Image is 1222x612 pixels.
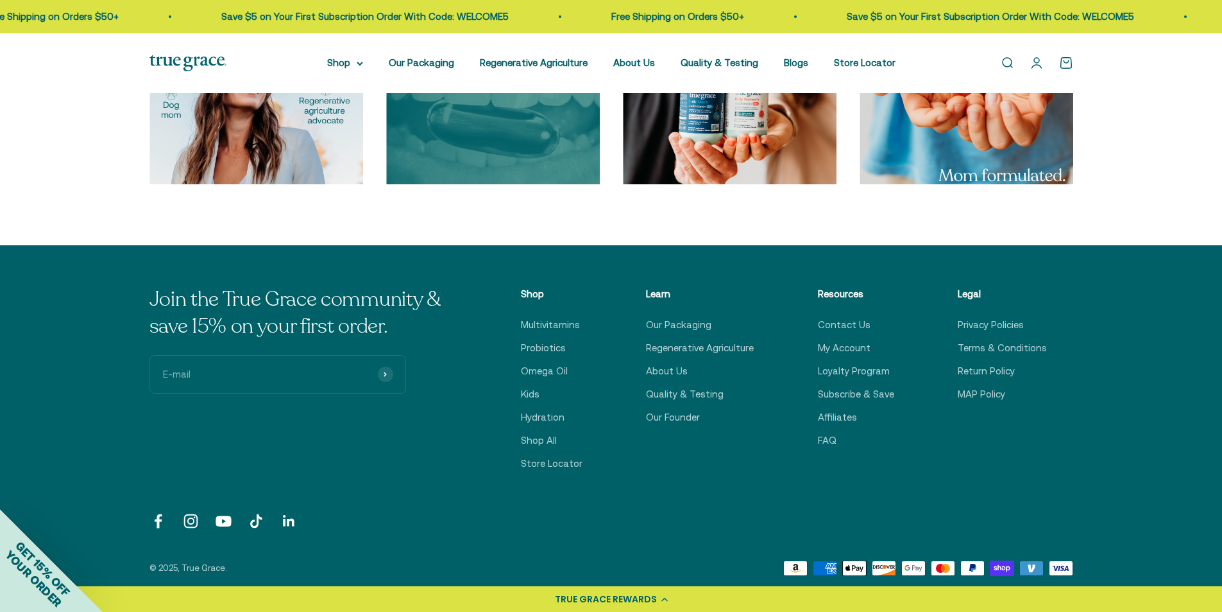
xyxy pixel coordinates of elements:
a: My Account [818,340,870,356]
a: Blogs [784,57,808,68]
a: Probiotics [521,340,566,356]
span: GET 15% OFF [13,539,72,599]
a: Regenerative Agriculture [480,57,588,68]
p: Resources [818,286,894,302]
a: Store Locator [834,57,895,68]
a: Loyalty Program [818,363,890,379]
a: Follow on Instagram [182,512,199,530]
a: Kids [521,387,539,402]
a: Follow on Facebook [149,512,167,530]
p: Save $5 on Your First Subscription Order With Code: WELCOME5 [835,9,1123,24]
a: Terms & Conditions [958,340,1047,356]
summary: Shop [327,55,363,71]
a: Affiliates [818,410,857,425]
a: Subscribe & Save [818,387,894,402]
span: YOUR ORDER [3,548,64,609]
a: Quality & Testing [646,387,724,402]
a: About Us [646,363,688,379]
p: Shop [521,286,582,302]
a: Contact Us [818,317,870,333]
p: Save $5 on Your First Subscription Order With Code: WELCOME5 [210,9,497,24]
a: Follow on LinkedIn [280,512,298,530]
a: Hydration [521,410,564,425]
a: Free Shipping on Orders $50+ [600,11,733,22]
a: MAP Policy [958,387,1005,402]
a: Multivitamins [521,317,580,333]
a: Follow on YouTube [215,512,232,530]
a: Follow on TikTok [248,512,265,530]
a: Our Founder [646,410,700,425]
a: FAQ [818,433,836,448]
a: Privacy Policies [958,317,1024,333]
a: Store Locator [521,456,582,471]
a: Shop All [521,433,557,448]
p: Legal [958,286,1047,302]
a: About Us [613,57,655,68]
a: Our Packaging [389,57,454,68]
div: TRUE GRACE REWARDS [555,593,657,606]
p: © 2025, True Grace. [149,562,227,575]
a: Quality & Testing [681,57,758,68]
p: Join the True Grace community & save 15% on your first order. [149,286,457,340]
a: Omega Oil [521,363,568,379]
a: Return Policy [958,363,1015,379]
a: Our Packaging [646,317,711,333]
p: Learn [646,286,754,302]
a: Regenerative Agriculture [646,340,754,356]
